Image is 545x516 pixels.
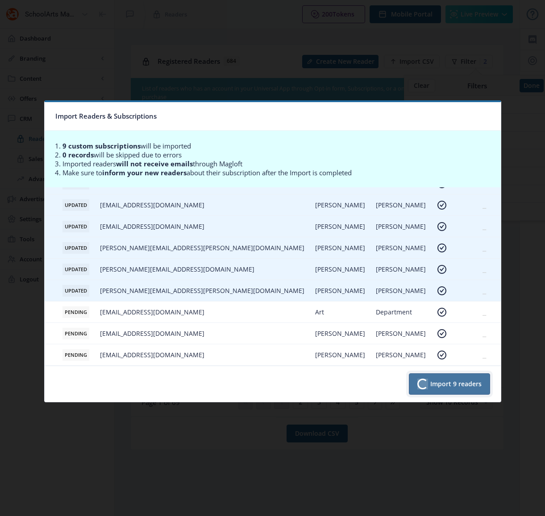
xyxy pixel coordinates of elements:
[62,264,89,275] span: UPDATED
[100,286,304,295] span: [PERSON_NAME][EMAIL_ADDRESS][PERSON_NAME][DOMAIN_NAME]
[483,265,486,273] span: ⎯
[483,244,486,252] span: ⎯
[102,168,187,177] b: inform your new readers
[100,329,204,338] span: [EMAIL_ADDRESS][DOMAIN_NAME]
[45,102,501,131] nb-card-header: Import Readers & Subscriptions
[62,150,94,159] b: 0 records
[100,308,204,316] span: [EMAIL_ADDRESS][DOMAIN_NAME]
[315,179,365,188] span: [PERSON_NAME]
[376,308,412,316] span: Department
[315,351,365,359] span: [PERSON_NAME]
[62,328,89,339] span: PENDING
[100,201,204,209] span: [EMAIL_ADDRESS][DOMAIN_NAME]
[376,201,426,209] span: [PERSON_NAME]
[376,351,426,359] span: [PERSON_NAME]
[483,201,486,209] span: ⎯
[62,349,89,361] span: PENDING
[315,265,365,273] span: [PERSON_NAME]
[376,244,426,252] span: [PERSON_NAME]
[483,286,486,295] span: ⎯
[62,242,89,254] span: UPDATED
[116,159,193,168] b: will not receive emails
[62,285,89,297] span: UPDATED
[315,201,365,209] span: [PERSON_NAME]
[483,351,486,359] span: ⎯
[100,351,204,359] span: [EMAIL_ADDRESS][DOMAIN_NAME]
[376,265,426,273] span: [PERSON_NAME]
[62,199,89,211] span: UPDATED
[100,222,204,231] span: [EMAIL_ADDRESS][DOMAIN_NAME]
[100,244,304,252] span: [PERSON_NAME][EMAIL_ADDRESS][PERSON_NAME][DOMAIN_NAME]
[483,179,486,188] span: ⎯
[62,306,89,318] span: PENDING
[62,221,89,232] span: UPDATED
[62,141,141,150] b: 9 custom subscriptions
[62,141,496,150] li: will be imported
[376,179,426,188] span: [PERSON_NAME]
[409,373,490,395] button: Import 9 readers
[315,286,365,295] span: [PERSON_NAME]
[100,265,254,273] span: [PERSON_NAME][EMAIL_ADDRESS][DOMAIN_NAME]
[376,286,426,295] span: [PERSON_NAME]
[315,308,324,316] span: Art
[315,244,365,252] span: [PERSON_NAME]
[62,159,496,168] li: Imported readers through Magloft
[315,329,365,338] span: [PERSON_NAME]
[62,150,496,159] li: will be skipped due to errors
[483,222,486,231] span: ⎯
[483,329,486,338] span: ⎯
[62,168,496,177] li: Make sure to about their subscription after the Import is completed
[100,179,204,188] span: [EMAIL_ADDRESS][DOMAIN_NAME]
[376,329,426,338] span: [PERSON_NAME]
[483,308,486,316] span: ⎯
[376,222,426,231] span: [PERSON_NAME]
[315,222,365,231] span: [PERSON_NAME]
